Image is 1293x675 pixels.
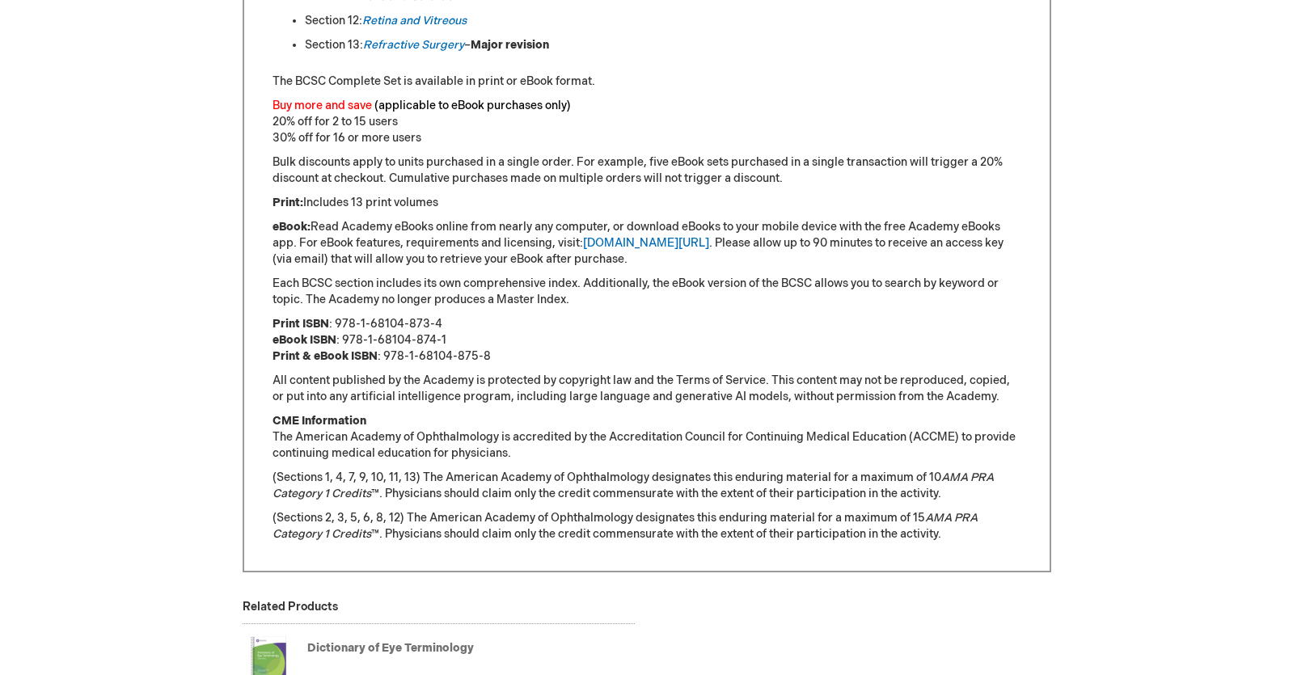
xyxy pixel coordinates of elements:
[273,333,336,347] strong: eBook ISBN
[305,13,1021,29] li: Section 12:
[273,510,1021,542] p: (Sections 2, 3, 5, 6, 8, 12) The American Academy of Ophthalmology designates this enduring mater...
[273,413,1021,462] p: The American Academy of Ophthalmology is accredited by the Accreditation Council for Continuing M...
[243,600,338,614] strong: Related Products
[273,373,1021,405] p: All content published by the Academy is protected by copyright law and the Terms of Service. This...
[583,236,709,250] a: [DOMAIN_NAME][URL]
[273,220,311,234] strong: eBook:
[273,154,1021,187] p: Bulk discounts apply to units purchased in a single order. For example, five eBook sets purchased...
[273,196,303,209] strong: Print:
[273,98,1021,146] p: 20% off for 2 to 15 users 30% off for 16 or more users
[305,37,1021,53] li: Section 13: –
[307,641,474,655] a: Dictionary of Eye Terminology
[273,276,1021,308] p: Each BCSC section includes its own comprehensive index. Additionally, the eBook version of the BC...
[362,14,467,27] a: Retina and Vitreous
[273,195,1021,211] p: Includes 13 print volumes
[363,38,464,52] a: Refractive Surgery
[273,414,366,428] strong: CME Information
[471,38,549,52] strong: Major revision
[273,470,1021,502] p: (Sections 1, 4, 7, 9, 10, 11, 13) The American Academy of Ophthalmology designates this enduring ...
[273,349,378,363] strong: Print & eBook ISBN
[273,74,1021,90] p: The BCSC Complete Set is available in print or eBook format.
[273,99,372,112] font: Buy more and save
[273,316,1021,365] p: : 978-1-68104-873-4 : 978-1-68104-874-1 : 978-1-68104-875-8
[374,99,571,112] font: (applicable to eBook purchases only)
[273,219,1021,268] p: Read Academy eBooks online from nearly any computer, or download eBooks to your mobile device wit...
[273,317,329,331] strong: Print ISBN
